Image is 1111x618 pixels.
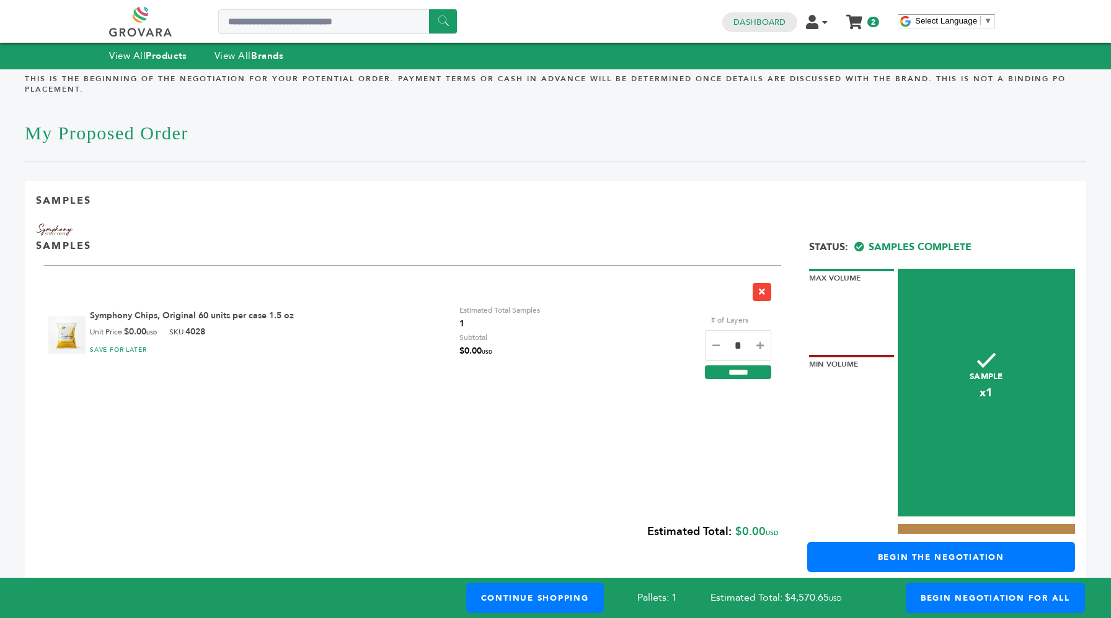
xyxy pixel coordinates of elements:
a: Symphony Chips, Original 60 units per case 1.5 oz [90,310,294,321]
a: Continue Shopping [466,583,604,613]
span: x1 [898,385,1075,401]
a: Begin the Negotiation [807,542,1075,572]
img: Brand Name [36,222,73,238]
span: USD [829,594,841,603]
label: # of Layers [705,313,755,327]
a: View AllProducts [109,50,187,62]
div: Min Volume [809,355,894,370]
span: 2 [867,17,879,27]
a: My Cart [848,11,862,24]
a: Select Language​ [915,16,992,25]
div: $0.00 [36,516,779,549]
span: $0.00 [459,344,492,359]
input: Search a product or brand... [218,9,457,34]
div: Sample [898,269,1075,516]
div: Status: [809,233,1075,254]
h4: This is the beginning of the negotiation for your potential order. Payment terms or cash in advan... [25,74,1086,104]
img: checkmark [977,353,996,368]
b: $0.00 [124,326,157,337]
p: Samples [36,194,91,207]
a: Dashboard [733,17,786,28]
h1: My Proposed Order [25,103,1086,162]
strong: Brands [251,50,283,62]
a: Begin Negotiation For All [906,583,1085,613]
b: 4028 [185,326,205,337]
div: Max Volume [809,269,894,284]
span: USD [146,329,157,336]
span: USD [482,349,492,355]
span: Select Language [915,16,977,25]
span: Samples Complete [854,240,972,254]
a: SAVE FOR LATER [90,346,147,354]
div: Subtotal [459,331,492,359]
a: View AllBrands [215,50,284,62]
b: Estimated Total: [647,524,732,539]
span: Pallets: 1 [637,591,677,604]
span: 1 [459,317,540,331]
strong: Products [146,50,187,62]
div: Estimated Total Samples [459,303,540,331]
p: SAMPLES [36,239,91,253]
div: SKU: [169,326,205,339]
span: USD [766,529,779,537]
span: Estimated Total: $4,570.65 [710,591,875,604]
span: ▼ [984,16,992,25]
div: Unit Price: [90,326,157,339]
